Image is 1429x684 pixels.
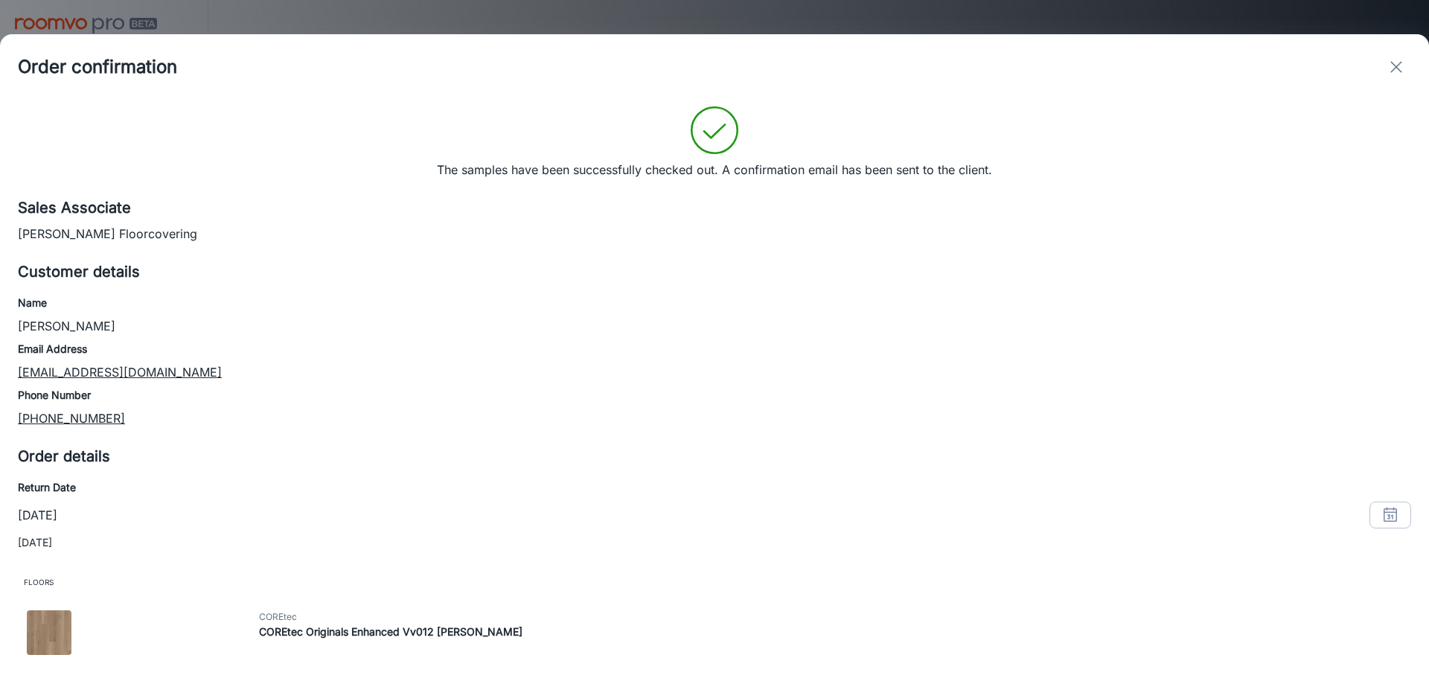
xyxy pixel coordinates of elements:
p: The samples have been successfully checked out. A confirmation email has been sent to the client. [437,161,992,179]
h5: Sales Associate [18,196,1411,219]
p: [DATE] [18,506,57,524]
a: [EMAIL_ADDRESS][DOMAIN_NAME] [18,365,222,380]
h5: Order details [18,445,1411,467]
img: COREtec Originals Enhanced Vv012 Jerome Oak [27,610,71,655]
button: exit [1381,52,1411,82]
h5: Customer details [18,261,1411,283]
span: COREtec [259,610,1414,624]
h6: Return Date [18,479,1411,496]
a: [PHONE_NUMBER] [18,411,125,426]
p: [DATE] [18,534,1411,551]
h6: COREtec Originals Enhanced Vv012 [PERSON_NAME] [259,624,1414,640]
p: [PERSON_NAME] Floorcovering [18,225,1411,243]
h4: Order confirmation [18,54,177,80]
span: Floors [18,569,1411,595]
h6: Name [18,295,1411,311]
h6: Phone Number [18,387,1411,403]
p: [PERSON_NAME] [18,317,1411,335]
h6: Email Address [18,341,1411,357]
